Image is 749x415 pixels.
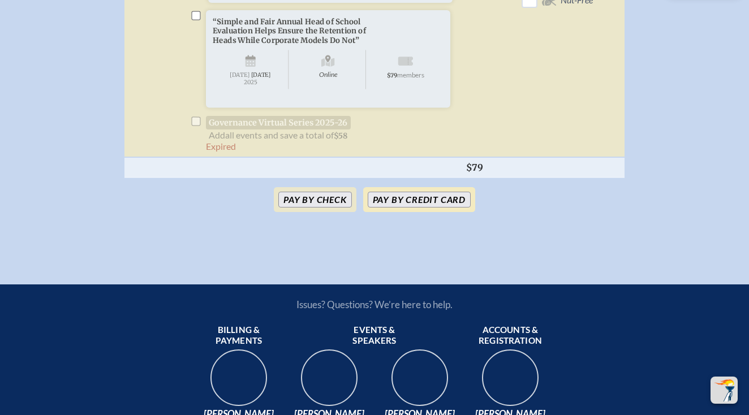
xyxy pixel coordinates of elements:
[462,157,517,178] th: $79
[713,379,735,401] img: To the top
[397,71,424,79] span: members
[278,192,352,207] button: Pay by Check
[290,50,366,89] span: Online
[711,377,738,404] button: Scroll Top
[368,192,471,207] button: Pay by Credit Card
[334,325,415,347] span: Events & speakers
[219,79,281,85] span: 2025
[175,299,574,310] p: Issues? Questions? We’re here to help.
[230,71,249,79] span: [DATE]
[213,17,366,45] span: “Simple and Fair Annual Head of School Evaluation Helps Ensure the Retention of Heads While Corpo...
[470,325,551,347] span: Accounts & registration
[387,72,397,79] span: $79
[198,325,279,347] span: Billing & payments
[251,71,271,79] span: [DATE]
